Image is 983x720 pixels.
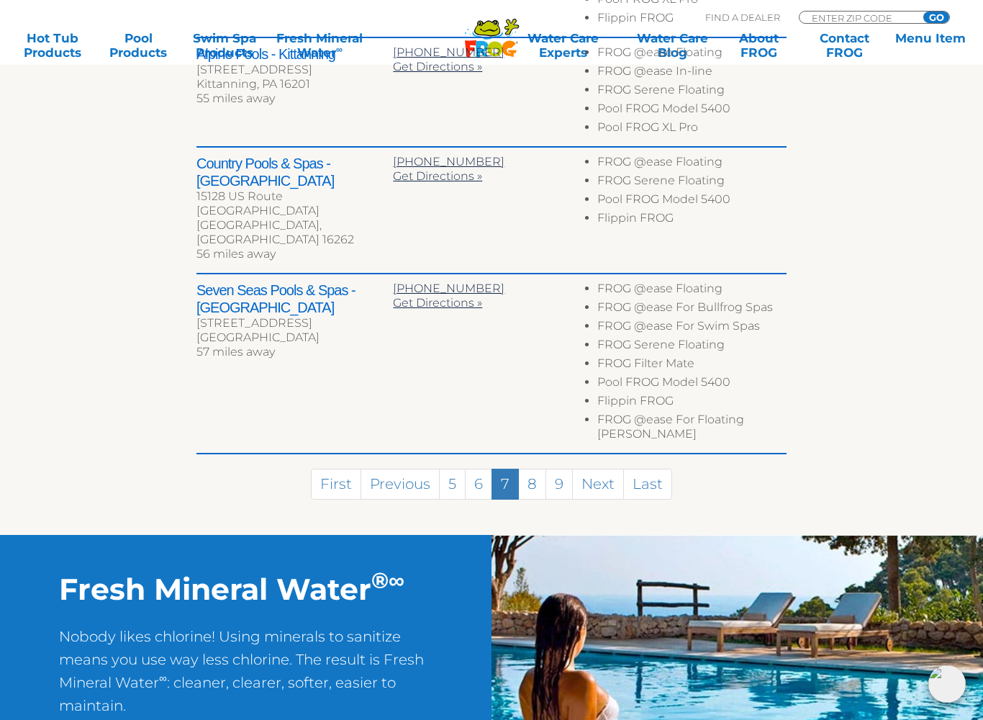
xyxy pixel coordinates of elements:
span: 56 miles away [196,247,276,261]
a: Get Directions » [393,296,482,310]
sup: ∞ [389,567,404,594]
div: [GEOGRAPHIC_DATA] [196,330,393,345]
li: Flippin FROG [597,11,787,30]
a: PoolProducts [100,31,176,60]
li: FROG @ease For Bullfrog Spas [597,300,787,319]
input: Zip Code Form [810,12,907,24]
span: 57 miles away [196,345,275,359]
h2: Seven Seas Pools & Spas - [GEOGRAPHIC_DATA] [196,282,393,316]
li: FROG Serene Floating [597,338,787,356]
a: ContactFROG [806,31,882,60]
a: Get Directions » [393,60,482,73]
a: [PHONE_NUMBER] [393,282,504,295]
div: 15128 US Route [GEOGRAPHIC_DATA] [196,189,393,218]
li: Pool FROG XL Pro [597,120,787,139]
a: Swim SpaProducts [186,31,263,60]
li: Flippin FROG [597,394,787,413]
li: Pool FROG Model 5400 [597,375,787,394]
div: [STREET_ADDRESS] [196,316,393,330]
h2: Fresh Mineral Water [59,571,432,607]
li: FROG @ease For Swim Spas [597,319,787,338]
a: Next [572,469,624,500]
input: GO [923,12,949,23]
a: Menu Item [892,31,969,60]
li: FROG Filter Mate [597,356,787,375]
a: Get Directions » [393,169,482,183]
li: Flippin FROG [597,211,787,230]
li: FROG @ease Floating [597,45,787,64]
li: FROG Serene Floating [597,174,787,192]
a: 9 [545,469,573,500]
li: Pool FROG Model 5400 [597,192,787,211]
h2: Alpine Pools - Kittanning [196,45,393,63]
li: FROG Serene Floating [597,83,787,102]
li: FROG @ease Floating [597,282,787,300]
a: 7 [491,469,519,500]
div: [STREET_ADDRESS] [196,63,393,77]
a: Last [623,469,672,500]
a: [PHONE_NUMBER] [393,45,504,59]
li: Pool FROG Model 5400 [597,102,787,120]
a: [PHONE_NUMBER] [393,155,504,168]
li: FROG @ease Floating [597,155,787,174]
div: Kittanning, PA 16201 [196,77,393,91]
sup: ® [371,567,389,594]
span: 55 miles away [196,91,275,105]
div: [GEOGRAPHIC_DATA], [GEOGRAPHIC_DATA] 16262 [196,218,393,247]
a: 5 [439,469,466,500]
a: Previous [361,469,440,500]
img: openIcon [928,665,966,703]
sup: ∞ [159,671,167,685]
h2: Country Pools & Spas - [GEOGRAPHIC_DATA] [196,155,393,189]
li: FROG @ease For Floating [PERSON_NAME] [597,413,787,446]
a: First [311,469,361,500]
a: Hot TubProducts [14,31,91,60]
a: 6 [465,469,492,500]
li: FROG @ease In-line [597,64,787,83]
a: 8 [518,469,546,500]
